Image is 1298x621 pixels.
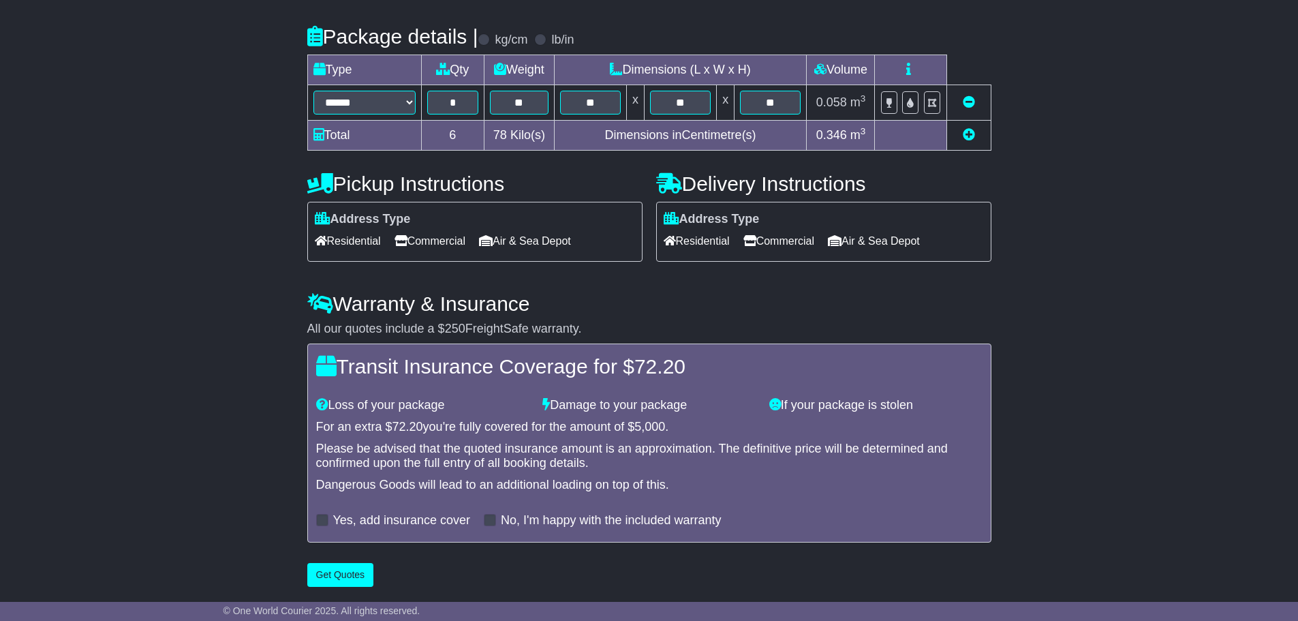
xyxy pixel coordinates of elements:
span: Residential [315,230,381,252]
label: No, I'm happy with the included warranty [501,513,722,528]
span: 5,000 [634,420,665,434]
span: 0.346 [816,128,847,142]
span: 72.20 [392,420,423,434]
span: m [850,128,866,142]
span: Commercial [395,230,465,252]
h4: Pickup Instructions [307,172,643,195]
td: Volume [807,55,875,85]
span: Air & Sea Depot [479,230,571,252]
td: 6 [421,121,484,151]
div: If your package is stolen [762,398,989,413]
td: Total [307,121,421,151]
td: Type [307,55,421,85]
td: x [626,85,644,121]
span: 72.20 [634,355,685,378]
span: Residential [664,230,730,252]
h4: Transit Insurance Coverage for $ [316,355,983,378]
label: Yes, add insurance cover [333,513,470,528]
h4: Warranty & Insurance [307,292,991,315]
label: Address Type [315,212,411,227]
sup: 3 [861,126,866,136]
div: Please be advised that the quoted insurance amount is an approximation. The definitive price will... [316,442,983,471]
div: Loss of your package [309,398,536,413]
h4: Package details | [307,25,478,48]
div: For an extra $ you're fully covered for the amount of $ . [316,420,983,435]
sup: 3 [861,93,866,104]
a: Remove this item [963,95,975,109]
label: Address Type [664,212,760,227]
div: All our quotes include a $ FreightSafe warranty. [307,322,991,337]
span: © One World Courier 2025. All rights reserved. [223,605,420,616]
h4: Delivery Instructions [656,172,991,195]
td: x [717,85,735,121]
div: Dangerous Goods will lead to an additional loading on top of this. [316,478,983,493]
label: kg/cm [495,33,527,48]
a: Add new item [963,128,975,142]
span: m [850,95,866,109]
td: Weight [484,55,555,85]
span: 250 [445,322,465,335]
span: 78 [493,128,507,142]
td: Dimensions (L x W x H) [554,55,807,85]
label: lb/in [551,33,574,48]
span: 0.058 [816,95,847,109]
td: Dimensions in Centimetre(s) [554,121,807,151]
div: Damage to your package [536,398,762,413]
td: Qty [421,55,484,85]
span: Air & Sea Depot [828,230,920,252]
td: Kilo(s) [484,121,555,151]
button: Get Quotes [307,563,374,587]
span: Commercial [743,230,814,252]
